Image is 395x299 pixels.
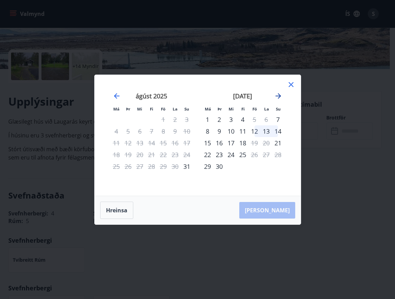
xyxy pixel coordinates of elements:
td: Not available. sunnudagur, 17. ágúst 2025 [181,137,193,149]
td: þriðjudagur, 2. september 2025 [213,114,225,125]
div: 18 [237,137,249,149]
small: Su [184,106,189,112]
div: 15 [202,137,213,149]
td: Not available. föstudagur, 19. september 2025 [249,137,260,149]
div: 9 [213,125,225,137]
small: Má [113,106,119,112]
td: Not available. föstudagur, 15. ágúst 2025 [157,137,169,149]
td: Not available. laugardagur, 27. september 2025 [260,149,272,161]
td: föstudagur, 12. september 2025 [249,125,260,137]
td: Not available. föstudagur, 1. ágúst 2025 [157,114,169,125]
td: Not available. miðvikudagur, 27. ágúst 2025 [134,161,146,172]
div: Aðeins innritun í boði [181,161,193,172]
td: Not available. fimmtudagur, 21. ágúst 2025 [146,149,157,161]
td: Not available. mánudagur, 18. ágúst 2025 [110,149,122,161]
td: Not available. laugardagur, 2. ágúst 2025 [169,114,181,125]
td: Not available. þriðjudagur, 5. ágúst 2025 [122,125,134,137]
td: Not available. sunnudagur, 3. ágúst 2025 [181,114,193,125]
td: Not available. þriðjudagur, 12. ágúst 2025 [122,137,134,149]
div: Aðeins útritun í boði [249,149,260,161]
td: Not available. föstudagur, 29. ágúst 2025 [157,161,169,172]
td: þriðjudagur, 9. september 2025 [213,125,225,137]
td: Not available. laugardagur, 20. september 2025 [260,137,272,149]
div: Calendar [103,83,292,187]
div: 8 [202,125,213,137]
td: Not available. sunnudagur, 28. september 2025 [272,149,284,161]
td: fimmtudagur, 11. september 2025 [237,125,249,137]
small: Su [276,106,281,112]
small: Fö [161,106,165,112]
small: Mi [229,106,234,112]
small: Fö [252,106,257,112]
div: Aðeins útritun í boði [249,114,260,125]
div: 10 [225,125,237,137]
td: sunnudagur, 21. september 2025 [272,137,284,149]
div: Move backward to switch to the previous month. [113,92,121,100]
div: 24 [225,149,237,161]
div: Aðeins innritun í boði [272,137,284,149]
td: Not available. sunnudagur, 10. ágúst 2025 [181,125,193,137]
td: Not available. föstudagur, 5. september 2025 [249,114,260,125]
td: Not available. laugardagur, 6. september 2025 [260,114,272,125]
small: Mi [137,106,142,112]
td: fimmtudagur, 18. september 2025 [237,137,249,149]
div: 12 [249,125,260,137]
small: La [173,106,177,112]
td: fimmtudagur, 25. september 2025 [237,149,249,161]
div: 11 [237,125,249,137]
td: mánudagur, 8. september 2025 [202,125,213,137]
td: Not available. mánudagur, 25. ágúst 2025 [110,161,122,172]
div: 22 [202,149,213,161]
strong: [DATE] [233,92,252,100]
button: Hreinsa [100,202,133,219]
div: 25 [237,149,249,161]
td: Not available. mánudagur, 4. ágúst 2025 [110,125,122,137]
td: mánudagur, 29. september 2025 [202,161,213,172]
div: 30 [213,161,225,172]
td: sunnudagur, 31. ágúst 2025 [181,161,193,172]
div: 3 [225,114,237,125]
td: Not available. föstudagur, 22. ágúst 2025 [157,149,169,161]
td: Not available. mánudagur, 11. ágúst 2025 [110,137,122,149]
td: miðvikudagur, 24. september 2025 [225,149,237,161]
div: Aðeins útritun í boði [249,137,260,149]
td: laugardagur, 13. september 2025 [260,125,272,137]
div: Aðeins innritun í boði [202,161,213,172]
small: Má [205,106,211,112]
td: Not available. fimmtudagur, 14. ágúst 2025 [146,137,157,149]
td: þriðjudagur, 16. september 2025 [213,137,225,149]
small: Fi [150,106,153,112]
td: Not available. miðvikudagur, 20. ágúst 2025 [134,149,146,161]
td: fimmtudagur, 4. september 2025 [237,114,249,125]
td: Not available. laugardagur, 30. ágúst 2025 [169,161,181,172]
td: Not available. laugardagur, 9. ágúst 2025 [169,125,181,137]
td: mánudagur, 22. september 2025 [202,149,213,161]
div: Move forward to switch to the next month. [274,92,282,100]
td: Not available. fimmtudagur, 7. ágúst 2025 [146,125,157,137]
small: Þr [218,106,222,112]
td: þriðjudagur, 23. september 2025 [213,149,225,161]
td: Not available. fimmtudagur, 28. ágúst 2025 [146,161,157,172]
div: 1 [202,114,213,125]
td: Not available. miðvikudagur, 6. ágúst 2025 [134,125,146,137]
td: þriðjudagur, 30. september 2025 [213,161,225,172]
td: miðvikudagur, 10. september 2025 [225,125,237,137]
td: Not available. föstudagur, 8. ágúst 2025 [157,125,169,137]
small: Fi [241,106,245,112]
div: 17 [225,137,237,149]
td: sunnudagur, 14. september 2025 [272,125,284,137]
td: Not available. laugardagur, 16. ágúst 2025 [169,137,181,149]
div: 23 [213,149,225,161]
td: miðvikudagur, 3. september 2025 [225,114,237,125]
td: Not available. laugardagur, 23. ágúst 2025 [169,149,181,161]
div: 16 [213,137,225,149]
div: Aðeins innritun í boði [272,114,284,125]
td: Not available. sunnudagur, 24. ágúst 2025 [181,149,193,161]
td: sunnudagur, 7. september 2025 [272,114,284,125]
div: 13 [260,125,272,137]
td: mánudagur, 1. september 2025 [202,114,213,125]
td: miðvikudagur, 17. september 2025 [225,137,237,149]
td: mánudagur, 15. september 2025 [202,137,213,149]
small: Þr [126,106,130,112]
td: Not available. þriðjudagur, 26. ágúst 2025 [122,161,134,172]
